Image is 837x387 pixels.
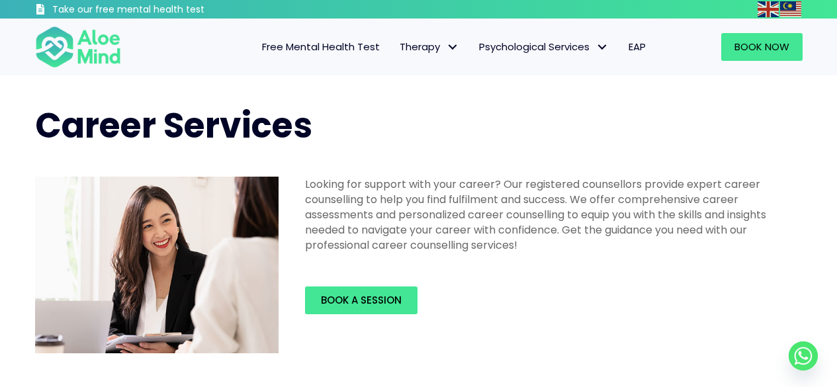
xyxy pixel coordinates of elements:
img: en [758,1,779,17]
nav: Menu [138,33,656,61]
a: Book Now [721,33,803,61]
span: Book Now [734,40,789,54]
span: Book a session [321,293,402,307]
a: Malay [780,1,803,17]
h3: Take our free mental health test [52,3,275,17]
span: Therapy: submenu [443,38,463,57]
a: EAP [619,33,656,61]
img: ms [780,1,801,17]
img: Career counselling [35,177,279,354]
a: TherapyTherapy: submenu [390,33,469,61]
img: Aloe mind Logo [35,25,121,69]
a: English [758,1,780,17]
span: EAP [629,40,646,54]
a: Take our free mental health test [35,3,275,19]
span: Psychological Services: submenu [593,38,612,57]
a: Psychological ServicesPsychological Services: submenu [469,33,619,61]
span: Free Mental Health Test [262,40,380,54]
p: Looking for support with your career? Our registered counsellors provide expert career counsellin... [305,177,795,253]
span: Psychological Services [479,40,609,54]
a: Whatsapp [789,341,818,370]
span: Career Services [35,101,312,150]
a: Free Mental Health Test [252,33,390,61]
a: Book a session [305,286,418,314]
span: Therapy [400,40,459,54]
